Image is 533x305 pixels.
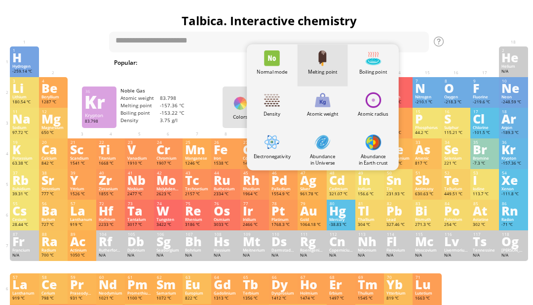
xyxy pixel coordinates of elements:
[120,95,160,101] div: Atomic weight
[301,201,324,206] div: 79
[127,222,151,228] div: 3017 °C
[502,171,525,175] div: 54
[156,174,180,185] div: Mo
[127,205,151,216] div: Ta
[444,130,468,136] div: 115.21 °C
[156,222,180,228] div: 3422 °C
[214,144,237,155] div: Fe
[386,205,410,216] div: Pb
[157,171,180,175] div: 42
[501,99,525,105] div: -248.59 °C
[99,174,122,185] div: Zr
[185,191,209,197] div: 2157 °C
[120,117,160,124] div: Density
[445,79,468,84] div: 8
[156,191,180,197] div: 2623 °C
[473,156,496,161] div: Bromine
[99,156,122,161] div: Titanium
[444,113,468,124] div: S
[473,94,496,99] div: Fluorine
[297,152,347,166] div: Abundance in Universe
[501,83,525,93] div: Ne
[99,186,122,191] div: Zirconium
[387,171,410,175] div: 50
[502,48,525,53] div: 2
[387,79,410,84] div: 6
[416,109,439,114] div: 15
[243,217,266,222] div: Iridium
[415,186,439,191] div: Antimony
[243,161,266,167] div: 1495 °C
[444,205,468,216] div: Po
[386,222,410,228] div: 327.46 °C
[70,174,94,185] div: Y
[70,186,94,191] div: Yttrium
[42,171,65,175] div: 38
[12,52,36,63] div: H
[358,205,381,216] div: Tl
[245,63,247,67] sub: 2
[473,144,496,155] div: Br
[473,191,496,197] div: 113.7 °C
[501,113,525,124] div: Ar
[243,174,266,185] div: Rh
[41,217,65,222] div: Barium
[42,79,65,84] div: 4
[185,161,209,167] div: 1246 °C
[157,201,180,206] div: 74
[41,99,65,105] div: 1287 °C
[243,140,266,145] div: 27
[12,113,36,124] div: Na
[415,156,439,161] div: Arsenic
[473,171,496,175] div: 53
[358,174,381,185] div: In
[329,191,353,197] div: 321.07 °C
[271,191,295,197] div: 1554.9 °C
[243,201,266,206] div: 77
[156,217,180,222] div: Tungsten
[71,171,94,175] div: 39
[243,205,266,216] div: Ir
[186,201,209,206] div: 75
[329,205,353,216] div: Hg
[160,117,199,124] div: 3.75 g/l
[12,94,36,99] div: Lithium
[12,222,36,228] div: 28.44 °C
[444,94,468,99] div: Oxygen
[85,112,114,119] div: Krypton
[156,186,180,191] div: Molybdenum
[71,140,94,145] div: 21
[186,140,209,145] div: 25
[301,171,324,175] div: 47
[71,201,94,206] div: 57
[415,94,439,99] div: Nitrogen
[473,161,496,167] div: -7.3 °C
[297,68,347,75] div: Melting point
[473,174,496,185] div: I
[247,110,297,117] div: Density
[42,109,65,114] div: 12
[444,161,468,167] div: 221 °C
[157,232,180,237] div: 106
[301,232,324,237] div: 111
[160,95,199,101] div: 83.798
[214,156,237,161] div: Iron
[84,94,113,110] div: Kr
[41,205,65,216] div: Ba
[473,99,496,105] div: -219.6 °C
[41,83,65,93] div: Be
[387,140,410,145] div: 32
[70,191,94,197] div: 1526 °C
[99,161,122,167] div: 1668 °C
[358,222,381,228] div: 304 °C
[445,201,468,206] div: 84
[185,144,209,155] div: Mn
[501,191,525,197] div: -111.8 °C
[415,161,439,167] div: 817 °C
[501,94,525,99] div: Neon
[41,222,65,228] div: 727 °C
[386,217,410,222] div: Lead
[128,140,151,145] div: 23
[127,174,151,185] div: Nb
[387,109,410,114] div: 14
